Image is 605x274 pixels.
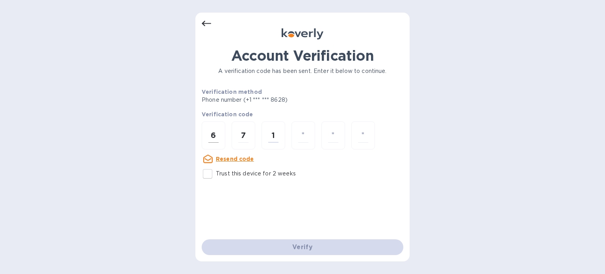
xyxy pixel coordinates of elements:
[202,67,403,75] p: A verification code has been sent. Enter it below to continue.
[202,47,403,64] h1: Account Verification
[202,89,262,95] b: Verification method
[202,96,348,104] p: Phone number (+1 *** *** 8628)
[202,110,403,118] p: Verification code
[216,170,296,178] p: Trust this device for 2 weeks
[216,156,254,162] u: Resend code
